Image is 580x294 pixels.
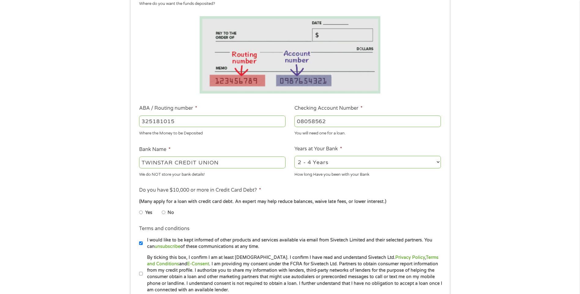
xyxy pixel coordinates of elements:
div: (Many apply for a loan with credit card debt. An expert may help reduce balances, waive late fees... [139,198,441,205]
img: Routing number location [200,16,381,94]
label: Checking Account Number [294,105,363,112]
a: Terms and Conditions [147,255,438,266]
label: Bank Name [139,146,171,153]
input: 345634636 [294,116,441,127]
input: 263177916 [139,116,286,127]
label: I would like to be kept informed of other products and services available via email from Sivetech... [143,237,443,250]
label: By ticking this box, I confirm I am at least [DEMOGRAPHIC_DATA]. I confirm I have read and unders... [143,254,443,293]
label: Terms and conditions [139,226,190,232]
label: No [168,209,174,216]
div: Where the Money to be Deposited [139,128,286,137]
div: How long Have you been with your Bank [294,169,441,178]
a: E-Consent [187,261,209,266]
label: Yes [145,209,152,216]
div: You will need one for a loan. [294,128,441,137]
a: unsubscribe [155,244,180,249]
a: Privacy Policy [395,255,425,260]
label: Do you have $10,000 or more in Credit Card Debt? [139,187,261,193]
label: ABA / Routing number [139,105,197,112]
div: Where do you want the funds deposited? [139,1,436,7]
div: We do NOT store your bank details! [139,169,286,178]
label: Years at Your Bank [294,146,342,152]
